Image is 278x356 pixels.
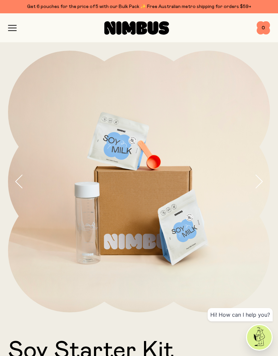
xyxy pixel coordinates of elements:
[247,325,272,350] img: agent
[8,3,270,11] div: Get 6 pouches for the price of 5 with our Bulk Pack ✨ Free Australian metro shipping for orders $59+
[208,308,273,321] div: Hi! How can I help you?
[257,21,270,35] button: 0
